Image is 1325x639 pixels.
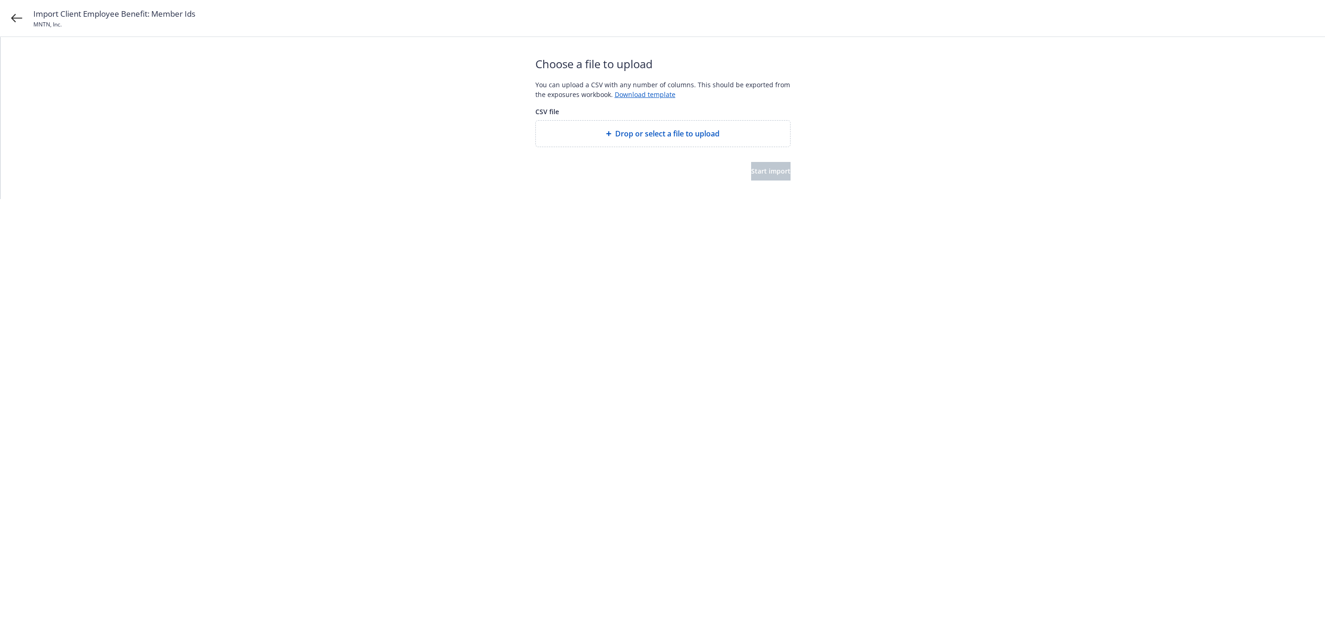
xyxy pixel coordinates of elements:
[33,20,62,28] span: MNTN, Inc.
[615,128,720,139] span: Drop or select a file to upload
[535,120,791,147] div: Drop or select a file to upload
[535,56,791,72] span: Choose a file to upload
[33,8,195,20] span: Import Client Employee Benefit: Member Ids
[535,80,791,99] div: You can upload a CSV with any number of columns. This should be exported from the exposures workb...
[751,162,791,181] button: Start import
[535,107,791,116] span: CSV file
[751,167,791,175] span: Start import
[615,90,675,99] a: Download template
